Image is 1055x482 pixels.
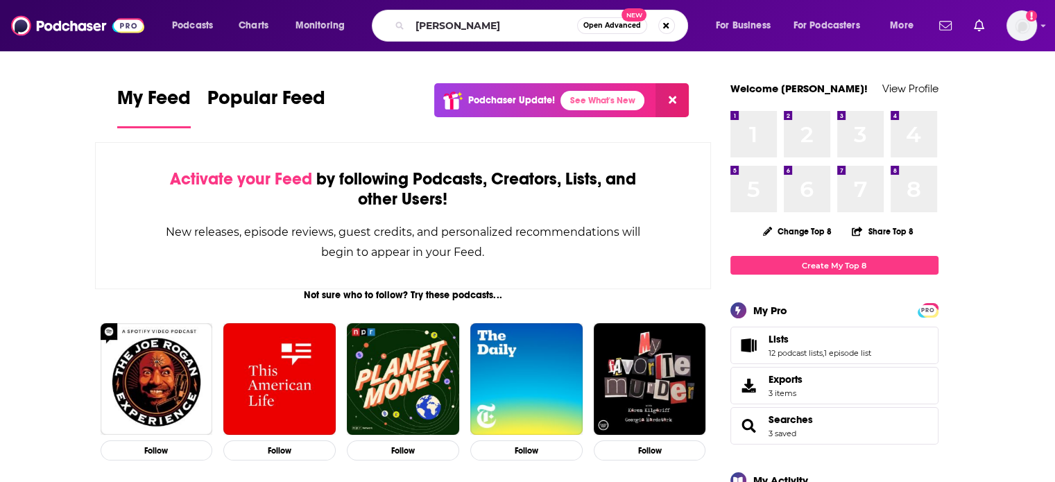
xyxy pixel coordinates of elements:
span: Open Advanced [583,22,641,29]
div: My Pro [753,304,787,317]
button: open menu [880,15,931,37]
span: Lists [769,333,789,345]
img: The Daily [470,323,583,436]
span: , [823,348,824,358]
div: Search podcasts, credits, & more... [385,10,701,42]
img: This American Life [223,323,336,436]
a: Searches [735,416,763,436]
span: Charts [239,16,268,35]
a: Show notifications dropdown [968,14,990,37]
span: Exports [769,373,803,386]
a: PRO [920,304,936,315]
a: Lists [735,336,763,355]
span: Monitoring [295,16,345,35]
button: open menu [706,15,788,37]
button: Follow [223,440,336,461]
a: See What's New [560,91,644,110]
a: Show notifications dropdown [934,14,957,37]
img: My Favorite Murder with Karen Kilgariff and Georgia Hardstark [594,323,706,436]
span: New [621,8,646,21]
a: 3 saved [769,429,796,438]
span: For Business [716,16,771,35]
svg: Add a profile image [1026,10,1037,21]
a: Lists [769,333,871,345]
img: User Profile [1006,10,1037,41]
div: Not sure who to follow? Try these podcasts... [95,289,712,301]
a: Create My Top 8 [730,256,938,275]
button: Follow [594,440,706,461]
span: Lists [730,327,938,364]
a: 1 episode list [824,348,871,358]
span: Activate your Feed [170,169,312,189]
button: Show profile menu [1006,10,1037,41]
a: Exports [730,367,938,404]
p: Podchaser Update! [468,94,555,106]
a: Welcome [PERSON_NAME]! [730,82,868,95]
img: Podchaser - Follow, Share and Rate Podcasts [11,12,144,39]
span: For Podcasters [794,16,860,35]
span: Podcasts [172,16,213,35]
input: Search podcasts, credits, & more... [410,15,577,37]
span: Exports [735,376,763,395]
div: New releases, episode reviews, guest credits, and personalized recommendations will begin to appe... [165,222,642,262]
span: Popular Feed [207,86,325,118]
button: Follow [347,440,459,461]
a: View Profile [882,82,938,95]
img: The Joe Rogan Experience [101,323,213,436]
button: Change Top 8 [755,223,841,240]
a: Popular Feed [207,86,325,128]
button: Share Top 8 [851,218,914,245]
button: Follow [101,440,213,461]
button: Open AdvancedNew [577,17,647,34]
a: Searches [769,413,813,426]
span: My Feed [117,86,191,118]
a: My Feed [117,86,191,128]
a: 12 podcast lists [769,348,823,358]
img: Planet Money [347,323,459,436]
span: PRO [920,305,936,316]
span: Searches [730,407,938,445]
a: Charts [230,15,277,37]
button: open menu [286,15,363,37]
span: More [890,16,914,35]
span: Logged in as Bcprpro33 [1006,10,1037,41]
div: by following Podcasts, Creators, Lists, and other Users! [165,169,642,209]
span: 3 items [769,388,803,398]
button: Follow [470,440,583,461]
button: open menu [162,15,231,37]
button: open menu [784,15,880,37]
